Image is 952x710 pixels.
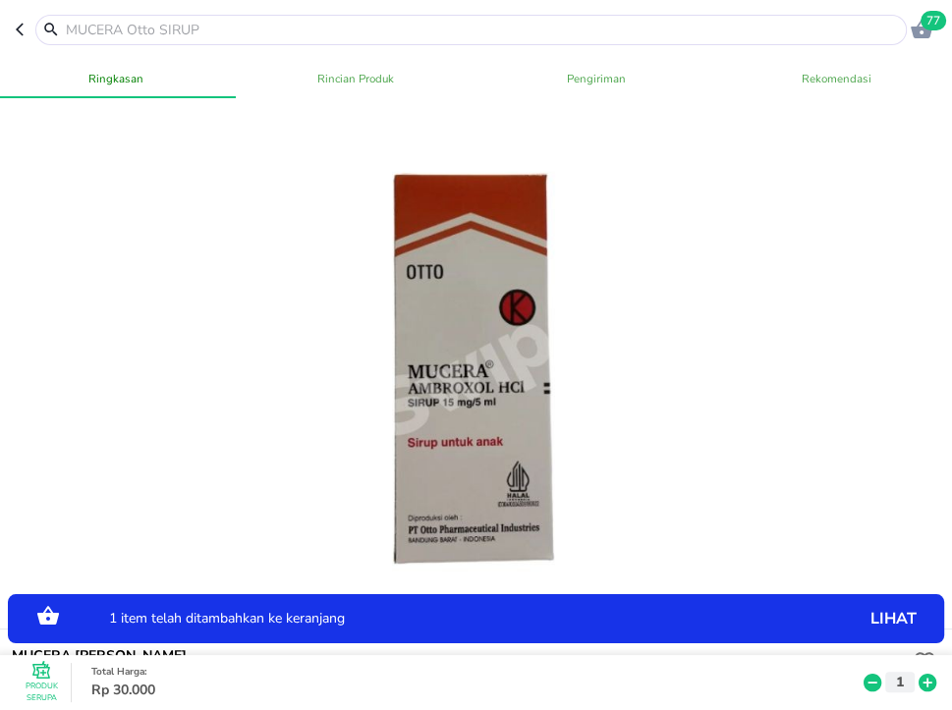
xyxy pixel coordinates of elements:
[64,20,902,40] input: MUCERA Otto SIRUP
[91,665,860,680] p: Total Harga :
[891,672,909,692] p: 1
[907,15,936,44] button: 77
[488,69,704,88] span: Pengiriman
[91,680,860,700] p: Rp 30.000
[22,663,61,702] button: Produk Serupa
[885,672,915,692] button: 1
[22,681,61,704] p: Produk Serupa
[8,69,224,88] span: Ringkasan
[728,69,944,88] span: Rekomendasi
[248,69,464,88] span: Rincian Produk
[921,11,946,30] span: 77
[109,612,769,626] p: 1 item telah ditambahkan ke keranjang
